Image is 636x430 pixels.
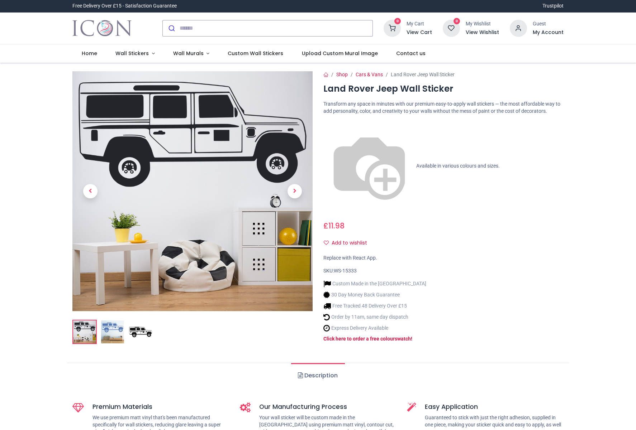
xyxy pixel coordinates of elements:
[323,280,426,288] li: Custom Made in the [GEOGRAPHIC_DATA]
[92,402,229,411] h5: Premium Materials
[323,120,415,212] img: color-wheel.png
[72,18,132,38] img: Icon Wall Stickers
[101,320,124,343] img: WS-15333-02
[391,72,455,77] span: Land Rover Jeep Wall Sticker
[542,3,564,10] a: Trustpilot
[173,50,204,57] span: Wall Murals
[291,363,345,388] a: Description
[334,268,357,274] span: WS-15333
[323,267,564,275] div: SKU:
[323,83,564,95] h1: Land Rover Jeep Wall Sticker
[323,255,564,262] div: Replace with React App.
[115,50,149,57] span: Wall Stickers
[324,240,329,245] i: Add to wishlist
[396,50,426,57] span: Contact us
[323,237,373,249] button: Add to wishlistAdd to wishlist
[73,320,96,343] img: Land Rover Jeep Wall Sticker
[72,71,313,311] img: Land Rover Jeep Wall Sticker
[106,44,164,63] a: Wall Stickers
[466,20,499,28] div: My Wishlist
[323,291,426,299] li: 30 Day Money Back Guarantee
[394,18,401,25] sup: 0
[72,107,108,275] a: Previous
[82,50,97,57] span: Home
[395,336,411,342] a: swatch
[443,25,460,30] a: 0
[72,18,132,38] a: Logo of Icon Wall Stickers
[228,50,283,57] span: Custom Wall Stickers
[323,221,345,231] span: £
[288,184,302,198] span: Next
[533,20,564,28] div: Guest
[533,29,564,36] a: My Account
[407,20,432,28] div: My Cart
[384,25,401,30] a: 0
[323,336,395,342] a: Click here to order a free colour
[466,29,499,36] a: View Wishlist
[302,50,378,57] span: Upload Custom Mural Image
[277,107,313,275] a: Next
[454,18,460,25] sup: 0
[336,72,348,77] a: Shop
[407,29,432,36] a: View Cart
[323,101,564,115] p: Transform any space in minutes with our premium easy-to-apply wall stickers — the most affordable...
[72,3,177,10] div: Free Delivery Over £15 - Satisfaction Guarantee
[164,44,219,63] a: Wall Murals
[83,184,98,198] span: Previous
[259,402,397,411] h5: Our Manufacturing Process
[323,302,426,310] li: Free Tracked 48 Delivery Over £15
[411,336,412,342] a: !
[129,320,152,343] img: WS-15333-03
[163,20,180,36] button: Submit
[416,163,500,169] span: Available in various colours and sizes.
[425,402,564,411] h5: Easy Application
[323,313,426,321] li: Order by 11am, same day dispatch
[328,221,345,231] span: 11.98
[356,72,383,77] a: Cars & Vans
[323,324,426,332] li: Express Delivery Available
